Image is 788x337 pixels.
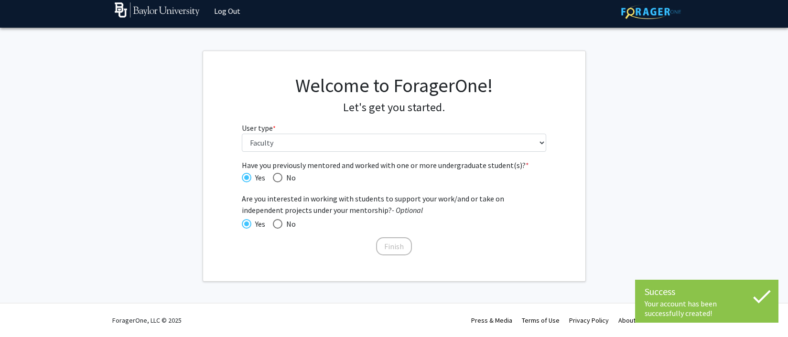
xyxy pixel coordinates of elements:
span: No [282,218,296,230]
div: Your account has been successfully created! [645,299,769,318]
span: Yes [251,172,265,183]
label: User type [242,122,276,134]
iframe: Chat [7,294,41,330]
button: Finish [376,237,412,255]
h1: Welcome to ForagerOne! [242,74,546,97]
img: ForagerOne Logo [621,4,681,19]
div: Success [645,284,769,299]
img: Baylor University Logo [115,2,200,18]
span: Have you previously mentored and worked with one or more undergraduate student(s)? [242,159,546,171]
i: - Optional [392,205,423,215]
h4: Let's get you started. [242,101,546,115]
span: Yes [251,218,265,230]
span: No [282,172,296,183]
div: ForagerOne, LLC © 2025 [112,304,182,337]
a: Terms of Use [522,316,560,325]
a: Press & Media [471,316,512,325]
span: Are you interested in working with students to support your work/and or take on independent proje... [242,193,546,216]
a: About [618,316,636,325]
mat-radio-group: Have you previously mentored and worked with one or more undergraduate student(s)? [242,171,546,183]
a: Privacy Policy [569,316,609,325]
